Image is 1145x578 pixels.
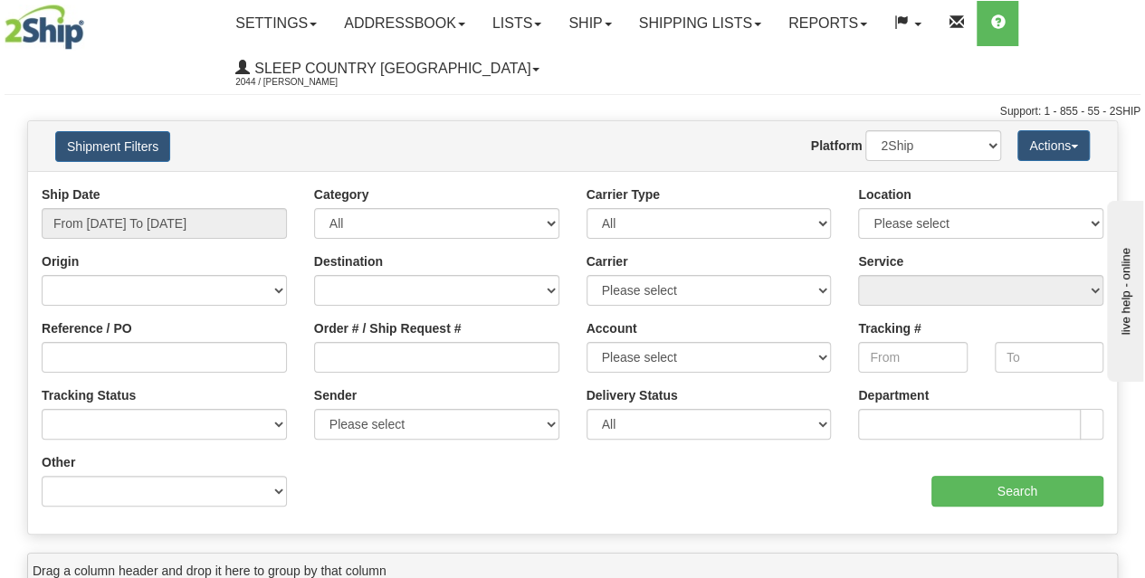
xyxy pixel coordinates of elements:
[1103,196,1143,381] iframe: chat widget
[42,453,75,471] label: Other
[775,1,881,46] a: Reports
[858,342,967,373] input: From
[5,104,1140,119] div: Support: 1 - 855 - 55 - 2SHIP
[314,319,462,337] label: Order # / Ship Request #
[14,15,167,29] div: live help - online
[330,1,479,46] a: Addressbook
[222,1,330,46] a: Settings
[42,386,136,404] label: Tracking Status
[587,185,660,204] label: Carrier Type
[222,46,553,91] a: Sleep Country [GEOGRAPHIC_DATA] 2044 / [PERSON_NAME]
[5,5,84,50] img: logo2044.jpg
[625,1,775,46] a: Shipping lists
[235,73,371,91] span: 2044 / [PERSON_NAME]
[858,319,921,337] label: Tracking #
[42,319,132,337] label: Reference / PO
[42,252,79,270] label: Origin
[858,386,929,404] label: Department
[587,252,628,270] label: Carrier
[931,476,1104,507] input: Search
[479,1,555,46] a: Lists
[250,61,530,76] span: Sleep Country [GEOGRAPHIC_DATA]
[42,185,100,204] label: Ship Date
[587,319,637,337] label: Account
[555,1,625,46] a: Ship
[314,185,369,204] label: Category
[587,386,678,404] label: Delivery Status
[55,131,170,162] button: Shipment Filters
[858,252,903,270] label: Service
[314,252,383,270] label: Destination
[995,342,1103,373] input: To
[1017,130,1090,161] button: Actions
[314,386,357,404] label: Sender
[811,137,863,155] label: Platform
[858,185,911,204] label: Location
